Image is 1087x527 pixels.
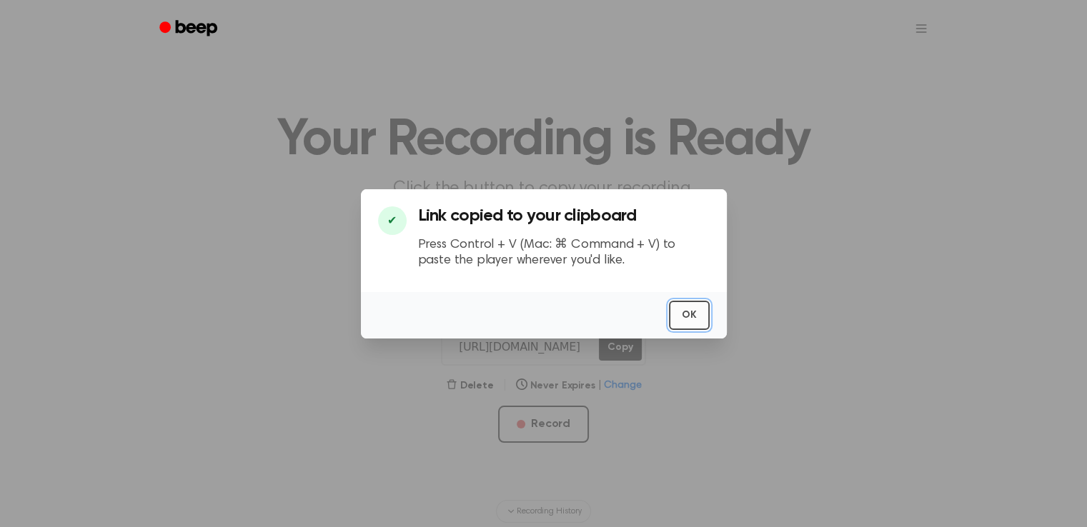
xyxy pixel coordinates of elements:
[904,11,938,46] button: Open menu
[418,206,710,226] h3: Link copied to your clipboard
[418,237,710,269] p: Press Control + V (Mac: ⌘ Command + V) to paste the player wherever you'd like.
[669,301,710,330] button: OK
[378,206,407,235] div: ✔
[149,15,230,43] a: Beep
